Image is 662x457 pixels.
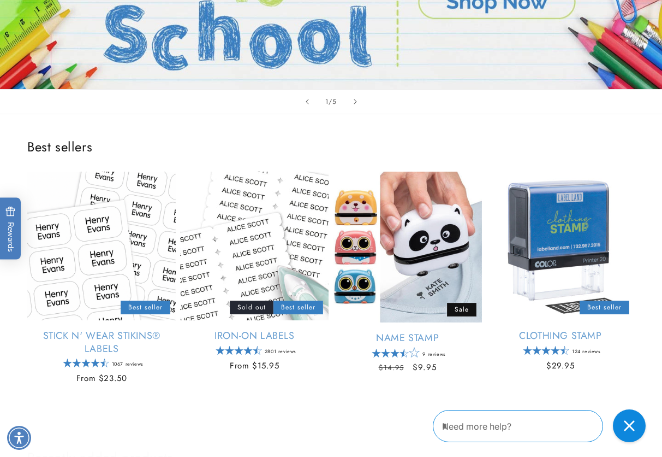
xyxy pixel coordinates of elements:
span: 5 [332,96,337,107]
a: Clothing Stamp [486,330,635,342]
button: Next slide [343,90,367,114]
span: / [329,96,332,107]
a: Iron-On Labels [180,330,329,342]
h2: Best sellers [27,138,635,155]
span: 1 [325,96,329,107]
a: Stick N' Wear Stikins® Labels [27,330,176,355]
button: Previous slide [295,90,319,114]
div: Accessibility Menu [7,426,31,450]
iframe: Gorgias Floating Chat [433,406,651,446]
ul: Slider [27,172,635,394]
span: Rewards [5,207,16,252]
a: Name Stamp [333,332,482,344]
